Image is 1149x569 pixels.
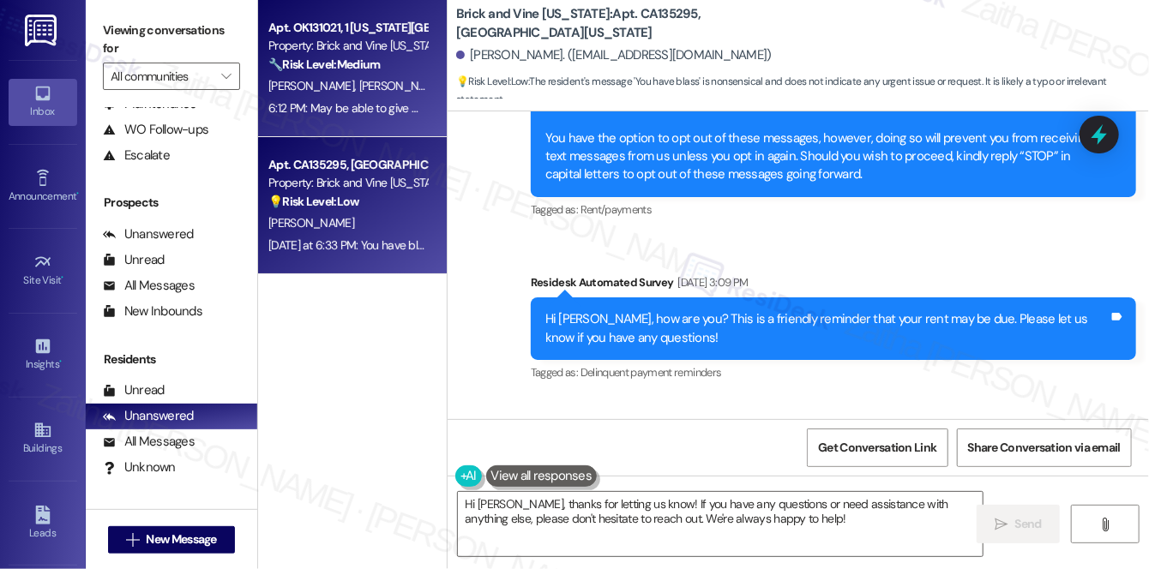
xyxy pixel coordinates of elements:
[531,273,1136,297] div: Residesk Automated Survey
[103,251,165,269] div: Unread
[9,500,77,547] a: Leads
[531,360,1136,385] div: Tagged as:
[456,73,1149,110] span: : The resident's message 'You have blass' is nonsensical and does not indicate any urgent issue o...
[103,121,208,139] div: WO Follow-ups
[103,225,194,243] div: Unanswered
[268,194,359,209] strong: 💡 Risk Level: Low
[62,272,64,284] span: •
[221,69,231,83] i: 
[807,428,947,467] button: Get Conversation Link
[456,46,772,64] div: [PERSON_NAME]. ([EMAIL_ADDRESS][DOMAIN_NAME])
[581,202,653,217] span: Rent/payments
[818,439,936,457] span: Get Conversation Link
[674,273,749,291] div: [DATE] 3:09 PM
[968,439,1121,457] span: Share Conversation via email
[9,79,77,125] a: Inbox
[103,433,195,451] div: All Messages
[268,174,427,192] div: Property: Brick and Vine [US_STATE]
[957,428,1132,467] button: Share Conversation via email
[103,302,202,320] div: New Inbounds
[456,75,528,88] strong: 💡 Risk Level: Low
[103,17,240,63] label: Viewing conversations for
[268,37,427,55] div: Property: Brick and Vine [US_STATE][GEOGRAPHIC_DATA]
[359,78,445,93] span: [PERSON_NAME]
[531,197,1136,222] div: Tagged as:
[103,381,165,399] div: Unread
[456,5,799,42] b: Brick and Vine [US_STATE]: Apt. CA135295, [GEOGRAPHIC_DATA][US_STATE]
[9,416,77,462] a: Buildings
[103,147,170,165] div: Escalate
[147,530,217,548] span: New Message
[268,215,354,231] span: [PERSON_NAME]
[25,15,60,46] img: ResiDesk Logo
[268,78,359,93] span: [PERSON_NAME]
[268,237,435,253] div: [DATE] at 6:33 PM: You have blass
[268,19,427,37] div: Apt. OK131021, 1 [US_STATE][GEOGRAPHIC_DATA]
[545,310,1109,347] div: Hi [PERSON_NAME], how are you? This is a friendly reminder that your rent may be due. Please let ...
[458,492,983,556] textarea: Hi [PERSON_NAME], thanks for letting us know! If you have any questions or need assistance with a...
[86,506,257,524] div: Past + Future Residents
[268,156,427,174] div: Apt. CA135295, [GEOGRAPHIC_DATA][US_STATE]
[86,350,257,368] div: Residents
[108,526,235,554] button: New Message
[581,365,722,380] span: Delinquent payment reminders
[995,518,1008,531] i: 
[103,277,195,295] div: All Messages
[9,248,77,294] a: Site Visit •
[1098,518,1111,531] i: 
[76,188,79,200] span: •
[103,407,194,425] div: Unanswered
[111,63,213,90] input: All communities
[86,194,257,212] div: Prospects
[1015,515,1042,533] span: Send
[103,458,176,476] div: Unknown
[126,533,139,547] i: 
[977,505,1060,543] button: Send
[9,332,77,378] a: Insights •
[268,57,380,72] strong: 🔧 Risk Level: Medium
[59,356,62,368] span: •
